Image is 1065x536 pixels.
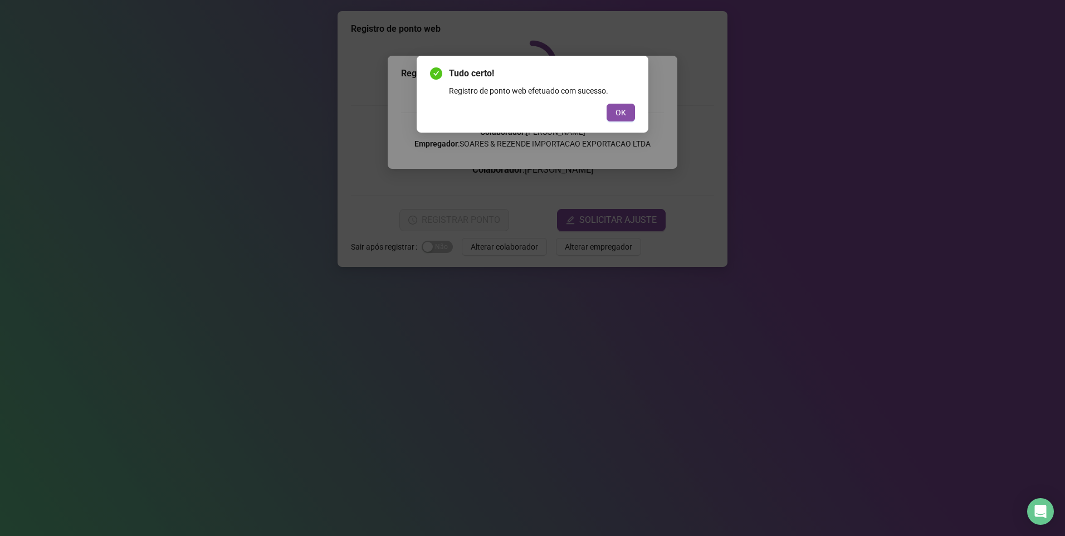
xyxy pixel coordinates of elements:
span: check-circle [430,67,442,80]
div: Open Intercom Messenger [1027,498,1054,525]
div: Registro de ponto web efetuado com sucesso. [449,85,635,97]
button: OK [607,104,635,121]
span: Tudo certo! [449,67,635,80]
span: OK [615,106,626,119]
